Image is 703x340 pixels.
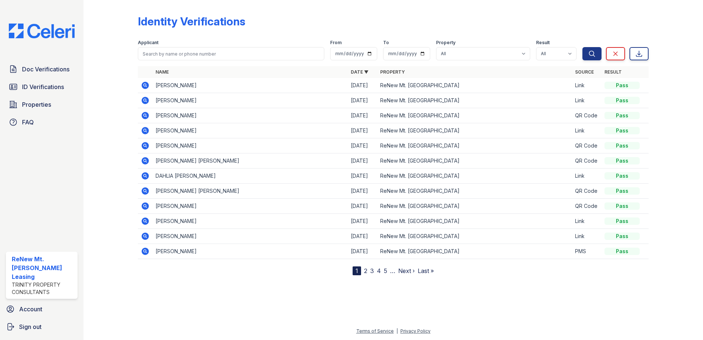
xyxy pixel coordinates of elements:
a: 3 [370,267,374,275]
td: ReNew Mt. [GEOGRAPHIC_DATA] [377,108,572,123]
td: Link [572,93,602,108]
div: Pass [604,97,640,104]
td: QR Code [572,153,602,169]
td: [DATE] [348,93,377,108]
div: | [396,328,398,334]
td: [DATE] [348,229,377,244]
div: Pass [604,112,640,119]
div: Pass [604,82,640,89]
td: [DATE] [348,199,377,214]
a: Sign out [3,319,81,334]
td: [DATE] [348,153,377,169]
div: Pass [604,127,640,134]
td: QR Code [572,108,602,123]
input: Search by name or phone number [138,47,324,60]
td: ReNew Mt. [GEOGRAPHIC_DATA] [377,123,572,138]
div: Identity Verifications [138,15,245,28]
td: [DATE] [348,214,377,229]
span: Sign out [19,322,42,331]
div: Pass [604,202,640,210]
a: 2 [364,267,367,275]
div: Pass [604,172,640,180]
td: [PERSON_NAME] [153,123,348,138]
td: [DATE] [348,78,377,93]
div: 1 [353,266,361,275]
td: [PERSON_NAME] [153,138,348,153]
label: Applicant [138,40,158,46]
td: DAHLIA [PERSON_NAME] [153,169,348,184]
a: Properties [6,97,78,112]
label: To [383,40,389,46]
td: ReNew Mt. [GEOGRAPHIC_DATA] [377,244,572,259]
div: Pass [604,248,640,255]
span: FAQ [22,118,34,127]
span: Account [19,305,42,314]
td: ReNew Mt. [GEOGRAPHIC_DATA] [377,229,572,244]
td: [PERSON_NAME] [PERSON_NAME] [153,153,348,169]
td: ReNew Mt. [GEOGRAPHIC_DATA] [377,138,572,153]
span: Properties [22,100,51,109]
td: ReNew Mt. [GEOGRAPHIC_DATA] [377,184,572,199]
a: Next › [398,267,415,275]
td: QR Code [572,199,602,214]
td: ReNew Mt. [GEOGRAPHIC_DATA] [377,169,572,184]
td: ReNew Mt. [GEOGRAPHIC_DATA] [377,93,572,108]
td: [PERSON_NAME] [153,214,348,229]
td: [PERSON_NAME] [153,229,348,244]
td: QR Code [572,138,602,153]
img: CE_Logo_Blue-a8612792a0a2168367f1c8372b55b34899dd931a85d93a1a3d3e32e68fde9ad4.png [3,24,81,38]
div: Pass [604,233,640,240]
a: Property [380,69,405,75]
td: Link [572,229,602,244]
td: ReNew Mt. [GEOGRAPHIC_DATA] [377,78,572,93]
a: 5 [384,267,387,275]
label: Property [436,40,456,46]
td: [DATE] [348,169,377,184]
div: Pass [604,217,640,225]
td: Link [572,214,602,229]
td: [PERSON_NAME] [153,199,348,214]
a: Terms of Service [356,328,394,334]
a: ID Verifications [6,79,78,94]
a: Date ▼ [351,69,368,75]
td: QR Code [572,184,602,199]
a: Privacy Policy [400,328,431,334]
td: [PERSON_NAME] [153,93,348,108]
td: [PERSON_NAME] [153,108,348,123]
a: Name [156,69,169,75]
td: [DATE] [348,123,377,138]
td: [DATE] [348,184,377,199]
div: Trinity Property Consultants [12,281,75,296]
td: Link [572,78,602,93]
div: Pass [604,142,640,149]
td: [PERSON_NAME] [PERSON_NAME] [153,184,348,199]
td: ReNew Mt. [GEOGRAPHIC_DATA] [377,153,572,169]
a: Doc Verifications [6,62,78,77]
td: Link [572,123,602,138]
td: [DATE] [348,108,377,123]
a: 4 [377,267,381,275]
a: FAQ [6,115,78,130]
span: Doc Verifications [22,65,69,74]
a: Source [575,69,594,75]
td: PMS [572,244,602,259]
td: [PERSON_NAME] [153,78,348,93]
label: From [330,40,342,46]
div: Pass [604,157,640,164]
div: Pass [604,187,640,195]
a: Account [3,302,81,316]
td: Link [572,169,602,184]
span: … [390,266,395,275]
td: [DATE] [348,138,377,153]
a: Last » [418,267,434,275]
td: ReNew Mt. [GEOGRAPHIC_DATA] [377,214,572,229]
a: Result [604,69,622,75]
span: ID Verifications [22,82,64,91]
div: ReNew Mt. [PERSON_NAME] Leasing [12,255,75,281]
label: Result [536,40,550,46]
td: ReNew Mt. [GEOGRAPHIC_DATA] [377,199,572,214]
td: [PERSON_NAME] [153,244,348,259]
td: [DATE] [348,244,377,259]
